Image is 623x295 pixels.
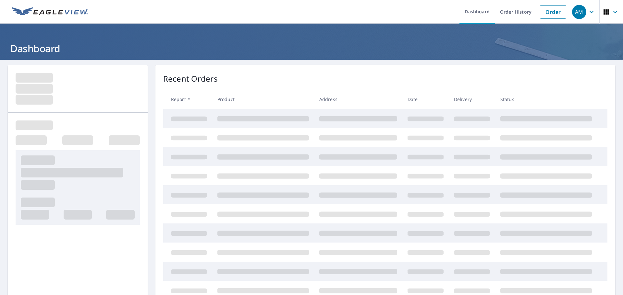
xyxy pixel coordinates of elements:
[402,90,449,109] th: Date
[212,90,314,109] th: Product
[314,90,402,109] th: Address
[12,7,88,17] img: EV Logo
[163,90,212,109] th: Report #
[163,73,218,85] p: Recent Orders
[8,42,615,55] h1: Dashboard
[540,5,566,19] a: Order
[495,90,597,109] th: Status
[449,90,495,109] th: Delivery
[572,5,586,19] div: AM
